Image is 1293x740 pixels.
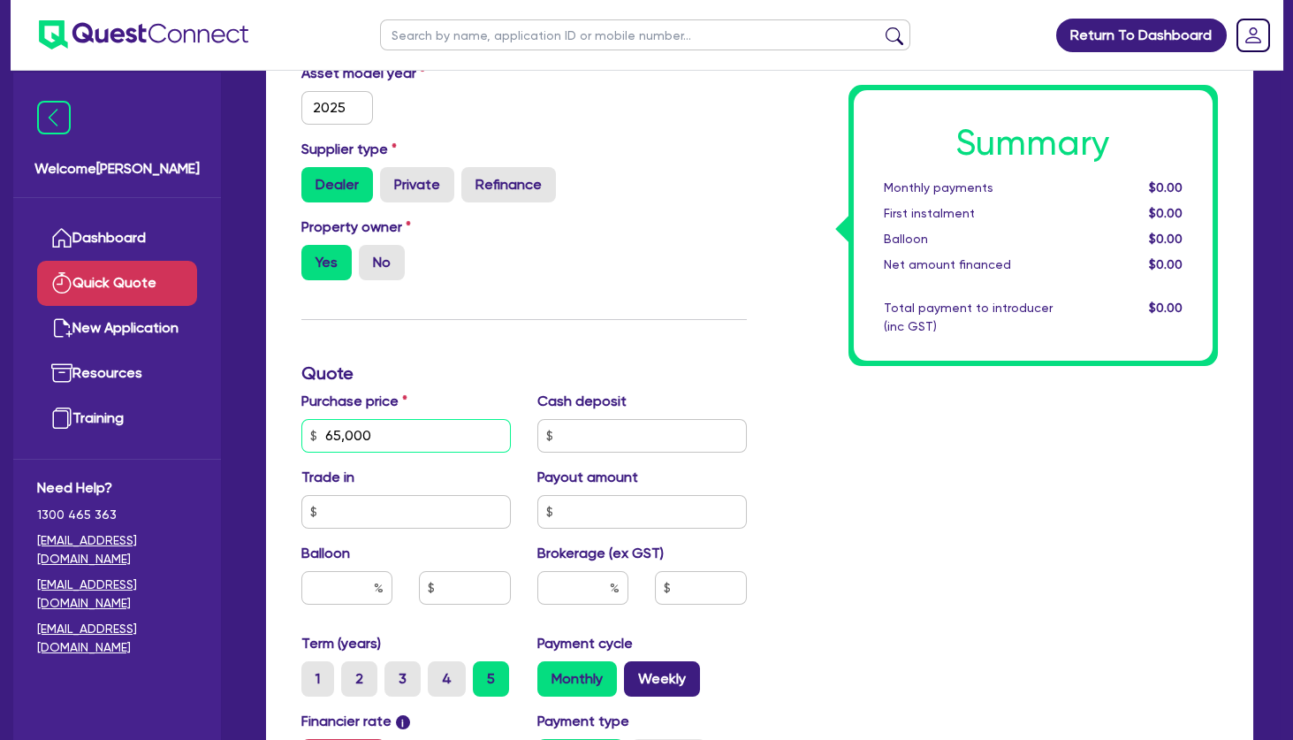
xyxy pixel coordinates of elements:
div: Net amount financed [871,256,1088,274]
span: i [396,715,410,729]
img: training [51,408,72,429]
h3: Quote [301,362,747,384]
label: 2 [341,661,377,697]
span: Need Help? [37,477,197,499]
label: Payment cycle [537,633,633,654]
a: [EMAIL_ADDRESS][DOMAIN_NAME] [37,620,197,657]
div: Total payment to introducer (inc GST) [871,299,1088,336]
div: First instalment [871,204,1088,223]
h1: Summary [884,122,1183,164]
a: [EMAIL_ADDRESS][DOMAIN_NAME] [37,576,197,613]
label: Financier rate [301,711,410,732]
span: Welcome [PERSON_NAME] [34,158,200,179]
span: $0.00 [1149,257,1183,271]
label: 5 [473,661,509,697]
label: Dealer [301,167,373,202]
a: Dropdown toggle [1230,12,1276,58]
img: quick-quote [51,272,72,294]
span: $0.00 [1149,180,1183,195]
span: $0.00 [1149,232,1183,246]
label: No [359,245,405,280]
input: Search by name, application ID or mobile number... [380,19,910,50]
label: 4 [428,661,466,697]
label: Private [380,167,454,202]
span: 1300 465 363 [37,506,197,524]
a: Quick Quote [37,261,197,306]
span: $0.00 [1149,206,1183,220]
label: 3 [384,661,421,697]
a: Return To Dashboard [1056,19,1227,52]
label: Purchase price [301,391,407,412]
label: Asset model year [288,63,524,84]
label: Payment type [537,711,629,732]
label: 1 [301,661,334,697]
a: New Application [37,306,197,351]
img: icon-menu-close [37,101,71,134]
a: [EMAIL_ADDRESS][DOMAIN_NAME] [37,531,197,568]
img: resources [51,362,72,384]
div: Balloon [871,230,1088,248]
label: Monthly [537,661,617,697]
img: new-application [51,317,72,339]
label: Refinance [461,167,556,202]
span: $0.00 [1149,301,1183,315]
label: Brokerage (ex GST) [537,543,664,564]
label: Trade in [301,467,354,488]
label: Cash deposit [537,391,627,412]
label: Term (years) [301,633,381,654]
a: Dashboard [37,216,197,261]
a: Resources [37,351,197,396]
div: Monthly payments [871,179,1088,197]
img: quest-connect-logo-blue [39,20,248,50]
label: Yes [301,245,352,280]
label: Weekly [624,661,700,697]
label: Payout amount [537,467,638,488]
label: Balloon [301,543,350,564]
a: Training [37,396,197,441]
label: Property owner [301,217,411,238]
label: Supplier type [301,139,397,160]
